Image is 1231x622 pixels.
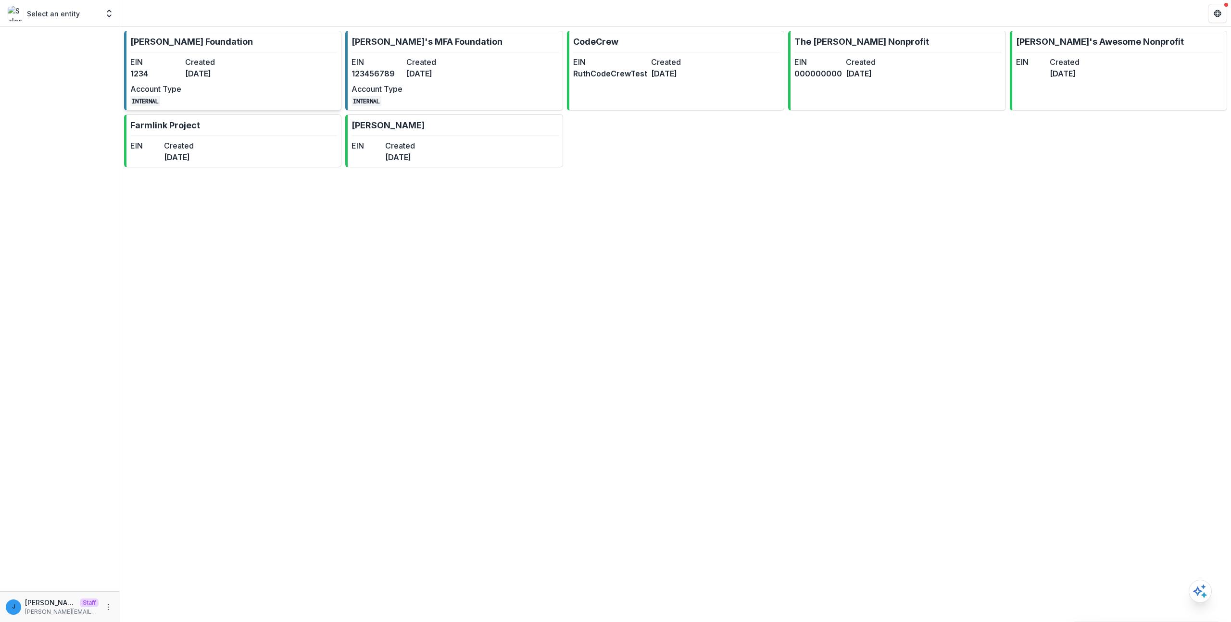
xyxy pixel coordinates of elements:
[1050,56,1080,68] dt: Created
[130,35,253,48] p: [PERSON_NAME] Foundation
[1016,35,1184,48] p: [PERSON_NAME]'s Awesome Nonprofit
[567,31,784,111] a: CodeCrewEINRuthCodeCrewTestCreated[DATE]
[794,68,842,79] dd: 000000000
[27,9,80,19] p: Select an entity
[352,56,402,68] dt: EIN
[102,601,114,613] button: More
[352,119,425,132] p: [PERSON_NAME]
[573,35,618,48] p: CodeCrew
[352,140,381,151] dt: EIN
[130,83,181,95] dt: Account Type
[130,140,160,151] dt: EIN
[25,608,99,616] p: [PERSON_NAME][EMAIL_ADDRESS][DOMAIN_NAME]
[345,31,563,111] a: [PERSON_NAME]'s MFA FoundationEIN123456789Created[DATE]Account TypeINTERNAL
[406,68,457,79] dd: [DATE]
[352,83,402,95] dt: Account Type
[352,96,381,106] code: INTERNAL
[164,151,194,163] dd: [DATE]
[1050,68,1080,79] dd: [DATE]
[124,31,341,111] a: [PERSON_NAME] FoundationEIN1234Created[DATE]Account TypeINTERNAL
[185,56,236,68] dt: Created
[130,68,181,79] dd: 1234
[345,114,563,167] a: [PERSON_NAME]EINCreated[DATE]
[102,4,116,23] button: Open entity switcher
[1189,580,1212,603] button: Open AI Assistant
[385,140,415,151] dt: Created
[124,114,341,167] a: Farmlink ProjectEINCreated[DATE]
[573,56,647,68] dt: EIN
[846,68,893,79] dd: [DATE]
[385,151,415,163] dd: [DATE]
[185,68,236,79] dd: [DATE]
[1010,31,1227,111] a: [PERSON_NAME]'s Awesome NonprofitEINCreated[DATE]
[130,119,200,132] p: Farmlink Project
[8,6,23,21] img: Select an entity
[573,68,647,79] dd: RuthCodeCrewTest
[12,604,15,610] div: jonah@trytemelio.com
[1208,4,1227,23] button: Get Help
[352,68,402,79] dd: 123456789
[130,56,181,68] dt: EIN
[788,31,1005,111] a: The [PERSON_NAME] NonprofitEIN000000000Created[DATE]
[794,56,842,68] dt: EIN
[794,35,929,48] p: The [PERSON_NAME] Nonprofit
[164,140,194,151] dt: Created
[25,597,76,608] p: [PERSON_NAME][EMAIL_ADDRESS][DOMAIN_NAME]
[1016,56,1046,68] dt: EIN
[846,56,893,68] dt: Created
[651,68,725,79] dd: [DATE]
[130,96,160,106] code: INTERNAL
[352,35,502,48] p: [PERSON_NAME]'s MFA Foundation
[80,598,99,607] p: Staff
[406,56,457,68] dt: Created
[651,56,725,68] dt: Created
